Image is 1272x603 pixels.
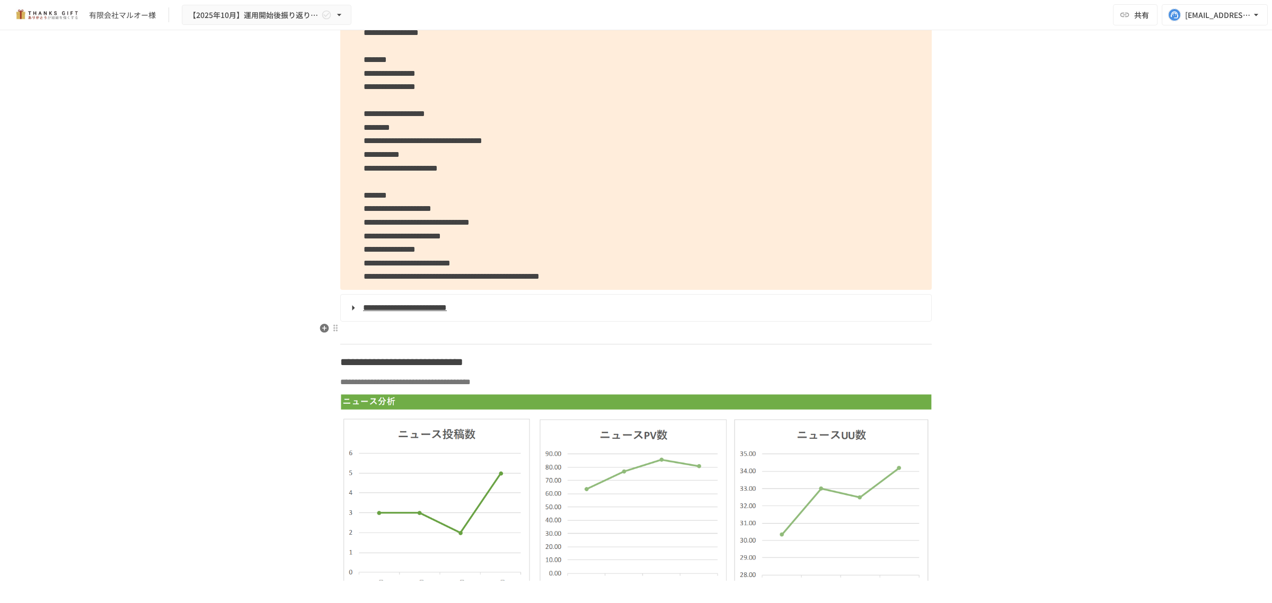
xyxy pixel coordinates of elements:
[189,8,319,22] span: 【2025年10月】運用開始後振り返りミーティング
[89,10,156,21] div: 有限会社マルオー様
[1162,4,1268,25] button: [EMAIL_ADDRESS][DOMAIN_NAME]
[182,5,351,25] button: 【2025年10月】運用開始後振り返りミーティング
[13,6,81,23] img: mMP1OxWUAhQbsRWCurg7vIHe5HqDpP7qZo7fRoNLXQh
[1185,8,1251,22] div: [EMAIL_ADDRESS][DOMAIN_NAME]
[1113,4,1158,25] button: 共有
[1134,9,1149,21] span: 共有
